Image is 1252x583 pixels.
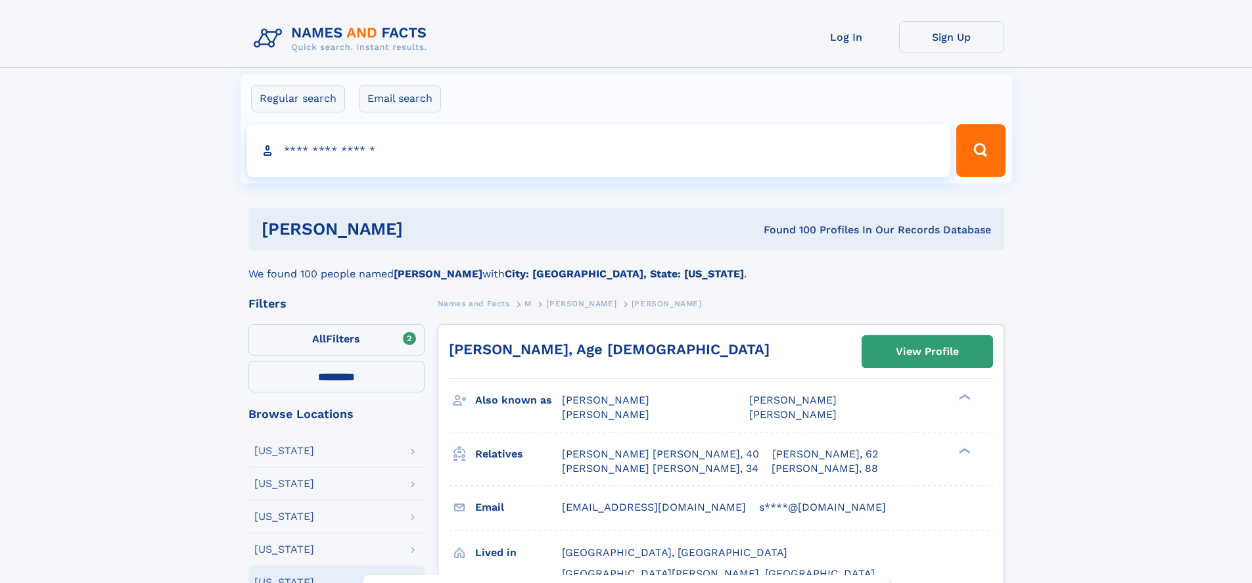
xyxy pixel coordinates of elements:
h1: [PERSON_NAME] [262,221,584,237]
h3: Lived in [475,542,562,564]
div: [US_STATE] [254,478,314,489]
span: [PERSON_NAME] [749,408,837,421]
input: search input [247,124,951,177]
label: Filters [248,324,425,356]
span: [GEOGRAPHIC_DATA], [GEOGRAPHIC_DATA] [562,546,787,559]
a: View Profile [862,336,992,367]
a: [PERSON_NAME] [PERSON_NAME], 40 [562,447,759,461]
div: ❯ [956,393,971,402]
span: All [312,333,326,345]
div: [US_STATE] [254,511,314,522]
span: [PERSON_NAME] [546,299,616,308]
div: Filters [248,298,425,310]
span: [PERSON_NAME] [562,408,649,421]
div: ❯ [956,446,971,455]
div: Browse Locations [248,408,425,420]
a: [PERSON_NAME], 88 [772,461,878,476]
span: [PERSON_NAME] [749,394,837,406]
span: [GEOGRAPHIC_DATA][PERSON_NAME], [GEOGRAPHIC_DATA] [562,567,875,580]
a: Log In [794,21,899,53]
a: [PERSON_NAME] [PERSON_NAME], 34 [562,461,758,476]
a: [PERSON_NAME] [546,295,616,312]
img: Logo Names and Facts [248,21,438,57]
h3: Email [475,496,562,519]
span: [PERSON_NAME] [632,299,702,308]
label: Regular search [251,85,345,112]
div: Found 100 Profiles In Our Records Database [583,223,991,237]
div: [US_STATE] [254,446,314,456]
span: [PERSON_NAME] [562,394,649,406]
a: [PERSON_NAME], 62 [772,447,878,461]
span: M [524,299,532,308]
div: View Profile [896,337,959,367]
h3: Also known as [475,389,562,411]
h3: Relatives [475,443,562,465]
a: [PERSON_NAME], Age [DEMOGRAPHIC_DATA] [449,341,770,358]
div: [US_STATE] [254,544,314,555]
label: Email search [359,85,441,112]
a: Sign Up [899,21,1004,53]
span: [EMAIL_ADDRESS][DOMAIN_NAME] [562,501,746,513]
a: M [524,295,532,312]
div: We found 100 people named with . [248,250,1004,282]
a: Names and Facts [438,295,510,312]
b: City: [GEOGRAPHIC_DATA], State: [US_STATE] [505,268,744,280]
b: [PERSON_NAME] [394,268,482,280]
button: Search Button [956,124,1005,177]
